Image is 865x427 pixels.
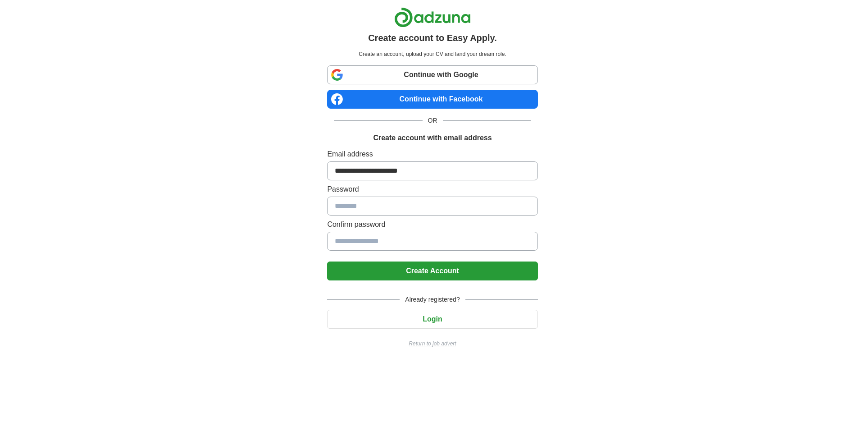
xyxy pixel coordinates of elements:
label: Email address [327,149,537,160]
h1: Create account to Easy Apply. [368,31,497,45]
button: Login [327,310,537,329]
h1: Create account with email address [373,133,492,143]
label: Password [327,184,537,195]
a: Continue with Facebook [327,90,537,109]
span: OR [423,116,443,125]
img: Adzuna logo [394,7,471,28]
label: Confirm password [327,219,537,230]
a: Login [327,315,537,323]
a: Continue with Google [327,65,537,84]
p: Create an account, upload your CV and land your dream role. [329,50,536,58]
button: Create Account [327,262,537,280]
span: Already registered? [400,295,465,304]
a: Return to job advert [327,340,537,348]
